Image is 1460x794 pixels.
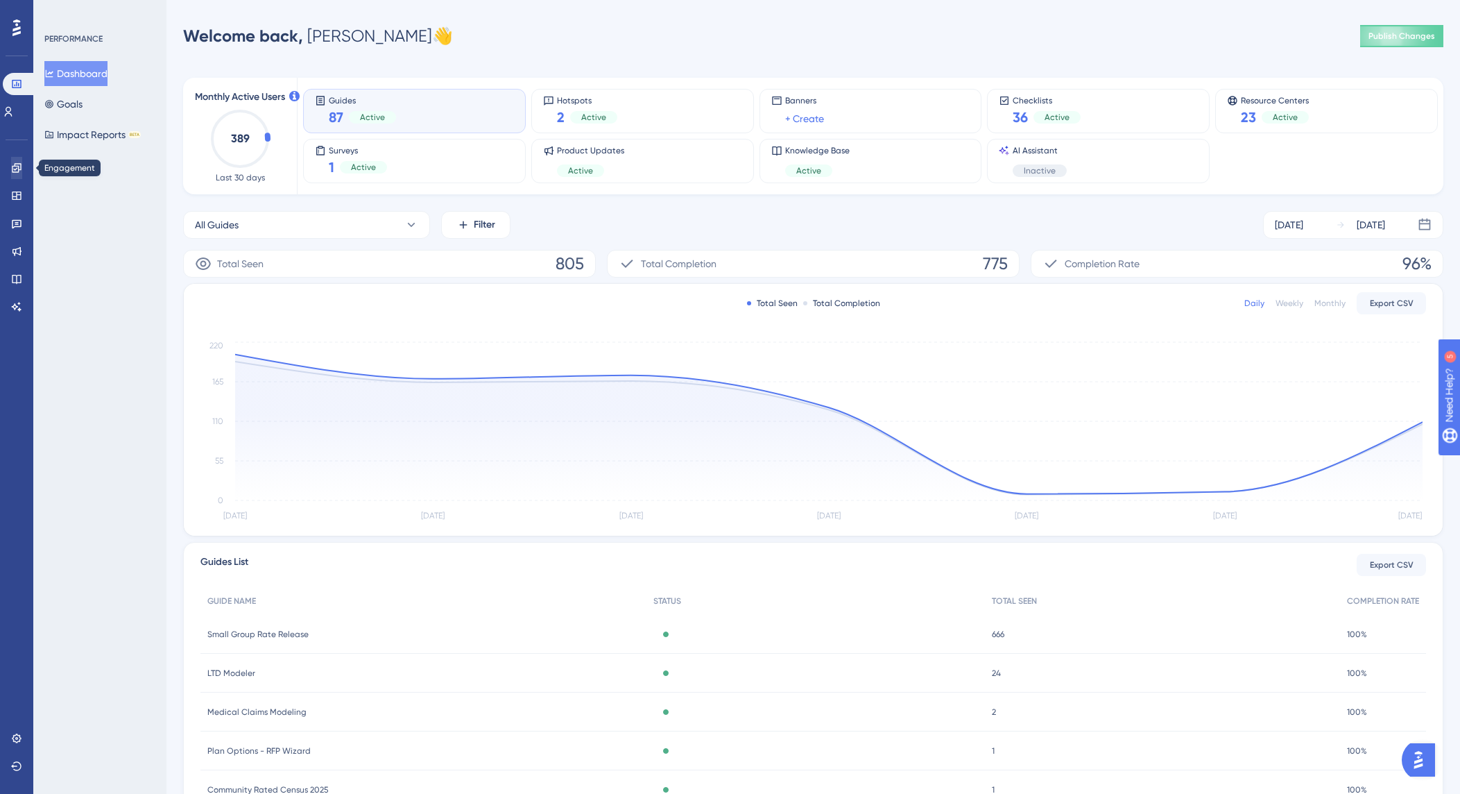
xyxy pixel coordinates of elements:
[556,253,584,275] span: 805
[785,145,850,156] span: Knowledge Base
[803,298,880,309] div: Total Completion
[195,217,239,233] span: All Guides
[641,255,716,272] span: Total Completion
[1347,745,1367,757] span: 100%
[1213,511,1237,521] tspan: [DATE]
[183,26,303,46] span: Welcome back,
[1370,559,1414,571] span: Export CSV
[992,668,1001,679] span: 24
[747,298,798,309] div: Total Seen
[1273,112,1298,123] span: Active
[557,108,565,127] span: 2
[1065,255,1140,272] span: Completion Rate
[207,707,307,718] span: Medical Claims Modeling
[1368,31,1435,42] span: Publish Changes
[207,668,255,679] span: LTD Modeler
[195,89,285,105] span: Monthly Active Users
[1347,629,1367,640] span: 100%
[212,377,223,387] tspan: 165
[128,131,141,138] div: BETA
[653,595,681,607] span: STATUS
[44,122,141,147] button: Impact ReportsBETA
[183,25,453,47] div: [PERSON_NAME] 👋
[992,745,995,757] span: 1
[215,456,223,466] tspan: 55
[1013,145,1067,156] span: AI Assistant
[1241,95,1309,105] span: Resource Centers
[557,145,624,156] span: Product Updates
[44,61,108,86] button: Dashboard
[207,595,256,607] span: GUIDE NAME
[785,95,824,106] span: Banners
[207,745,311,757] span: Plan Options - RFP Wizard
[1347,707,1367,718] span: 100%
[581,112,606,123] span: Active
[474,217,495,233] span: Filter
[441,211,510,239] button: Filter
[1347,595,1419,607] span: COMPLETION RATE
[557,95,617,105] span: Hotspots
[992,595,1037,607] span: TOTAL SEEN
[207,629,309,640] span: Small Group Rate Release
[983,253,1008,275] span: 775
[992,629,1004,640] span: 666
[1013,95,1081,105] span: Checklists
[329,158,334,177] span: 1
[231,132,250,145] text: 389
[1276,298,1303,309] div: Weekly
[1398,511,1422,521] tspan: [DATE]
[1024,165,1056,176] span: Inactive
[1357,554,1426,576] button: Export CSV
[1045,112,1070,123] span: Active
[183,211,430,239] button: All Guides
[329,108,343,127] span: 87
[96,7,101,18] div: 5
[1360,25,1443,47] button: Publish Changes
[351,162,376,173] span: Active
[33,3,87,20] span: Need Help?
[44,33,103,44] div: PERFORMANCE
[1370,298,1414,309] span: Export CSV
[217,255,264,272] span: Total Seen
[1013,108,1028,127] span: 36
[1402,739,1443,781] iframe: UserGuiding AI Assistant Launcher
[785,110,824,127] a: + Create
[329,95,396,105] span: Guides
[796,165,821,176] span: Active
[1402,253,1432,275] span: 96%
[200,554,248,576] span: Guides List
[216,172,265,183] span: Last 30 days
[218,496,223,505] tspan: 0
[1357,217,1385,233] div: [DATE]
[329,145,387,155] span: Surveys
[1241,108,1256,127] span: 23
[44,92,83,117] button: Goals
[1015,511,1038,521] tspan: [DATE]
[1357,292,1426,314] button: Export CSV
[360,112,385,123] span: Active
[619,511,643,521] tspan: [DATE]
[1347,668,1367,679] span: 100%
[212,416,223,426] tspan: 110
[223,511,247,521] tspan: [DATE]
[209,341,223,350] tspan: 220
[421,511,445,521] tspan: [DATE]
[992,707,996,718] span: 2
[817,511,841,521] tspan: [DATE]
[1314,298,1346,309] div: Monthly
[568,165,593,176] span: Active
[1275,217,1303,233] div: [DATE]
[1244,298,1264,309] div: Daily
